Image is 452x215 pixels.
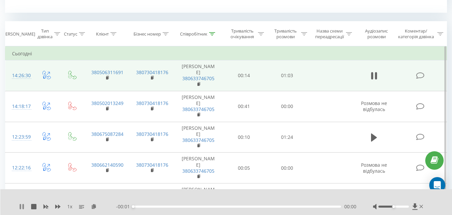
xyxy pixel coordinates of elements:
span: 00:00 [344,203,356,210]
td: 00:10 [222,122,266,153]
td: 00:00 [266,153,309,183]
div: Тип дзвінка [37,28,53,40]
div: Коментар/категорія дзвінка [396,28,436,40]
a: 380730418176 [136,100,168,106]
a: 380633746705 [182,168,214,174]
td: [PERSON_NAME] [174,91,222,122]
td: 00:00 [266,91,309,122]
div: Клієнт [96,31,109,37]
div: Бізнес номер [133,31,161,37]
div: Тривалість очікування [229,28,256,40]
span: Розмова не відбулась [361,100,387,112]
td: 00:41 [222,91,266,122]
a: 380633746705 [182,75,214,82]
td: 00:14 [222,60,266,91]
td: [PERSON_NAME] [174,60,222,91]
div: Open Intercom Messenger [429,177,445,193]
a: 380730418176 [136,162,168,168]
div: Тривалість розмови [272,28,299,40]
td: 00:00 [266,183,309,214]
a: 380675087284 [91,131,123,137]
a: 380502013249 [91,100,123,106]
div: 12:23:59 [12,130,26,144]
div: Співробітник [180,31,207,37]
td: 01:03 [266,60,309,91]
a: 380662140590 [91,162,123,168]
span: - 00:01 [116,203,133,210]
div: 14:18:17 [12,100,26,113]
div: Статус [64,31,77,37]
a: 380633746705 [182,137,214,143]
a: 380633746705 [182,106,214,112]
div: Назва схеми переадресації [315,28,344,40]
span: Розмова не відбулась [361,162,387,174]
div: [PERSON_NAME] [1,31,35,37]
span: 1 x [67,203,72,210]
td: [PERSON_NAME] [174,153,222,183]
div: Аудіозапис розмови [360,28,393,40]
a: 380730418176 [136,131,168,137]
div: 12:22:16 [12,161,26,174]
a: 380730418176 [136,69,168,75]
td: 00:05 [222,153,266,183]
td: Сьогодні [5,47,447,60]
a: 380506311691 [91,69,123,75]
td: [PERSON_NAME] [174,183,222,214]
div: 14:26:30 [12,69,26,82]
div: Accessibility label [132,205,134,208]
div: Accessibility label [392,205,395,208]
td: [PERSON_NAME] [174,122,222,153]
td: 01:24 [266,122,309,153]
td: 00:06 [222,183,266,214]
